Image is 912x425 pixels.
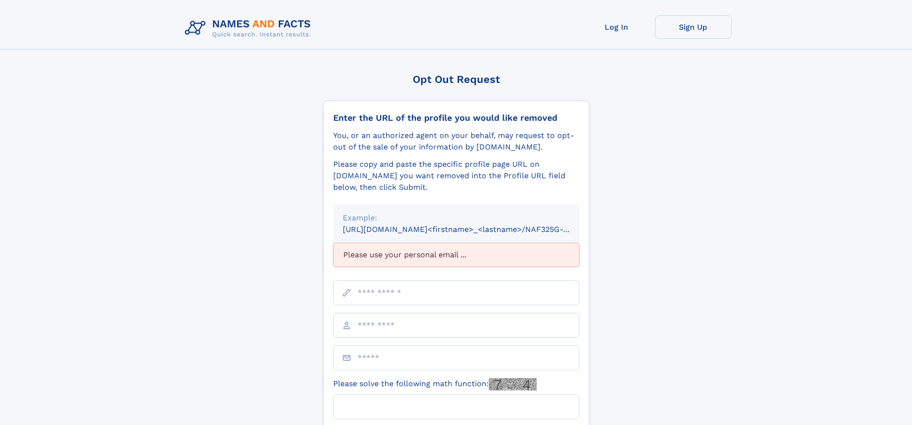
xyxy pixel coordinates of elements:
label: Please solve the following math function: [333,378,537,391]
div: You, or an authorized agent on your behalf, may request to opt-out of the sale of your informatio... [333,130,579,153]
a: Sign Up [655,15,732,39]
div: Please use your personal email ... [333,243,579,267]
div: Enter the URL of the profile you would like removed [333,113,579,123]
div: Opt Out Request [323,73,589,85]
img: Logo Names and Facts [181,15,319,41]
a: Log In [578,15,655,39]
small: [URL][DOMAIN_NAME]<firstname>_<lastname>/NAF325G-xxxxxxxx [343,225,597,234]
div: Example: [343,212,570,224]
div: Please copy and paste the specific profile page URL on [DOMAIN_NAME] you want removed into the Pr... [333,159,579,193]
